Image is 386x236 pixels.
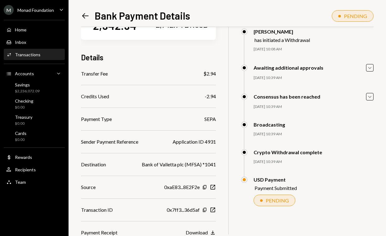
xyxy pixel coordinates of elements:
div: Download [186,229,208,235]
div: Checking [15,98,33,104]
a: Accounts [4,68,65,79]
div: Payment Submitted [255,185,297,191]
div: Cards [15,131,26,136]
div: Sender Payment Reference [81,138,138,146]
div: $0.00 [15,137,26,142]
a: Home [4,24,65,35]
a: Transactions [4,49,65,60]
div: -2.94 [205,93,216,100]
div: $2,236,072.09 [15,89,40,94]
div: PENDING [266,197,289,203]
div: Transaction ID [81,206,113,214]
div: Monad Foundation [17,7,54,13]
div: Inbox [15,39,26,45]
div: Awaiting additional approvals [254,65,323,71]
div: Bank of Valletta plc (MFSA) *1041 [142,161,216,168]
div: 0xaE83...8E2F2e [164,183,200,191]
div: Transactions [15,52,41,57]
div: Crypto Withdrawal complete [254,149,322,155]
div: $0.00 [15,105,33,110]
div: Broadcasting [254,122,285,127]
div: $2.94 [203,70,216,77]
div: Treasury [15,114,32,120]
div: Rewards [15,155,32,160]
div: [DATE] 10:39 AM [254,132,374,137]
div: $0.00 [15,121,32,126]
div: PENDING [344,13,367,19]
div: Payment Type [81,115,112,123]
a: Savings$2,236,072.09 [4,80,65,95]
div: [DATE] 10:39 AM [254,75,374,81]
div: Destination [81,161,106,168]
a: Inbox [4,36,65,48]
div: Team [15,179,26,185]
div: M [4,5,14,15]
h1: Bank Payment Details [95,9,190,22]
div: Source [81,183,96,191]
div: Accounts [15,71,34,76]
div: Savings [15,82,40,87]
div: Recipients [15,167,36,172]
div: 0x7ff3...36d5af [167,206,200,214]
div: [DATE] 10:39 AM [254,159,374,164]
a: Checking$0.00 [4,96,65,111]
div: USD Payment [254,177,297,183]
a: Team [4,176,65,187]
div: Application ID 4931 [173,138,216,146]
a: Rewards [4,151,65,163]
a: Cards$0.00 [4,129,65,144]
div: [DATE] 10:08 AM [254,47,374,52]
div: Credits Used [81,93,109,100]
div: [PERSON_NAME] [254,29,310,35]
div: Transfer Fee [81,70,108,77]
div: has initiated a Withdrawal [255,37,310,43]
h3: Details [81,52,103,62]
div: Home [15,27,26,32]
div: [DATE] 10:39 AM [254,104,374,109]
div: SEPA [204,115,216,123]
a: Recipients [4,164,65,175]
div: Consensus has been reached [254,94,320,99]
a: Treasury$0.00 [4,113,65,127]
